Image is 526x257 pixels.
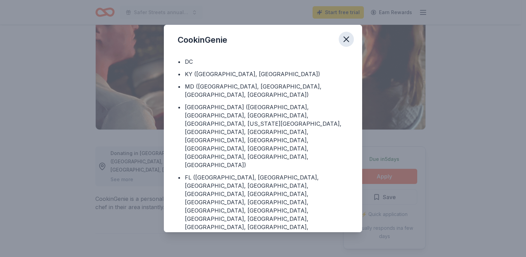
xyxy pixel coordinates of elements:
[178,58,181,66] div: •
[178,173,181,182] div: •
[178,70,181,78] div: •
[178,34,227,45] div: CookinGenie
[185,82,348,99] div: MD ([GEOGRAPHIC_DATA], [GEOGRAPHIC_DATA], [GEOGRAPHIC_DATA], [GEOGRAPHIC_DATA])
[185,58,193,66] div: DC
[178,103,181,111] div: •
[178,82,181,91] div: •
[185,173,348,239] div: FL ([GEOGRAPHIC_DATA], [GEOGRAPHIC_DATA], [GEOGRAPHIC_DATA], [GEOGRAPHIC_DATA], [GEOGRAPHIC_DATA]...
[185,103,348,169] div: [GEOGRAPHIC_DATA] ([GEOGRAPHIC_DATA], [GEOGRAPHIC_DATA], [GEOGRAPHIC_DATA], [GEOGRAPHIC_DATA], [U...
[185,70,320,78] div: KY ([GEOGRAPHIC_DATA], [GEOGRAPHIC_DATA])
